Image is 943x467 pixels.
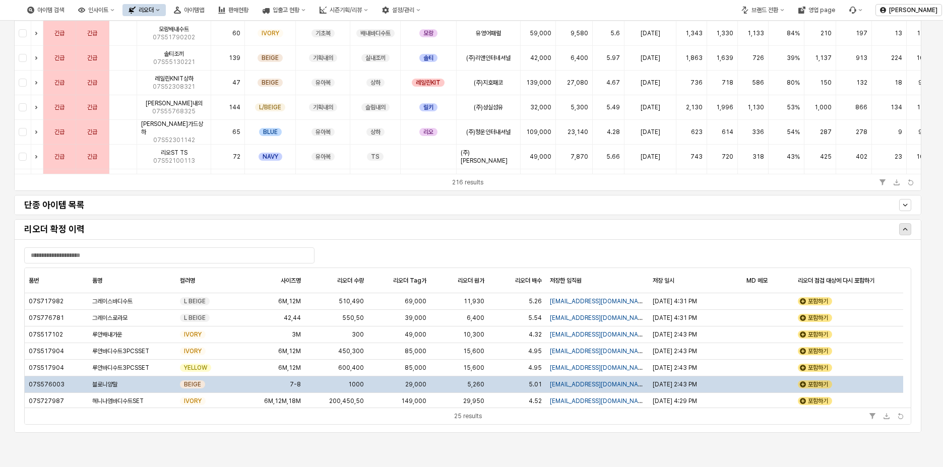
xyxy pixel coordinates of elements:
span: 07S576003 [29,380,65,388]
span: (주)리앤인터네셔널 [466,54,511,62]
span: 07S717982 [29,297,64,305]
div: 인사이트 [88,7,108,14]
div: 영업 page [808,7,835,14]
span: 배내바디수트 [360,29,391,37]
span: 6M,12M [278,347,301,355]
span: 리오더 원가 [458,277,484,285]
button: 시즌기획/리뷰 [313,4,374,16]
span: (주)지호패코 [474,79,503,87]
span: 287 [820,128,832,136]
span: 27,080 [567,79,588,87]
span: 84% [787,29,800,37]
span: 슬림내의 [365,103,386,111]
span: 29,950 [463,397,484,405]
h4: 단종 아이템 목록 [24,200,687,210]
span: 32,000 [530,103,551,111]
span: 리오더 Tag가 [393,277,426,285]
button: Filter [866,410,878,422]
span: 5.97 [606,54,620,62]
span: 긴급 [87,103,97,111]
button: Download [891,176,903,188]
div: 설정/관리 [392,7,414,14]
button: Hide [899,223,911,235]
span: [DATE] [641,103,660,111]
span: 기획내의 [313,54,333,62]
span: 132 [856,79,867,87]
span: 115일 [917,103,933,111]
span: (주)청운인터내셔널 [466,128,511,136]
span: 기초복 [316,29,331,37]
span: 65 [232,128,240,136]
span: 릴키 [423,103,433,111]
span: 97일 [918,79,931,87]
span: [DATE] 4:29 PM [653,397,697,405]
span: 336 [752,128,764,136]
span: [PERSON_NAME]내의 [146,99,203,107]
span: [PERSON_NAME]가드상하 [141,120,207,136]
span: 품명 [92,277,102,285]
span: 저장한 임직원 [550,277,582,285]
div: Expand row [31,95,44,119]
span: 긴급 [54,54,65,62]
span: 6M,12M [278,364,301,372]
span: IVORY [184,330,202,339]
div: 25 results [454,411,482,421]
span: 포함하기 [808,364,828,372]
div: 인사이트 [72,4,120,16]
span: 5.26 [529,297,542,305]
div: Expand row [31,145,44,169]
div: 브랜드 전환 [751,7,778,14]
div: 아이템맵 [168,4,210,16]
span: 197 [856,29,867,37]
span: 5.66 [606,153,620,161]
span: IVORY [184,347,202,355]
div: Expand row [31,169,44,193]
span: 07S517904 [29,364,64,372]
span: 07S517904 [29,347,64,355]
span: 상하 [370,79,381,87]
span: YELLOW [184,364,207,372]
span: 07S51790202 [153,33,195,41]
span: [DATE] 2:43 PM [653,347,697,355]
div: 아이템 검색 [21,4,70,16]
span: 1,330 [716,29,733,37]
span: 07S52308321 [153,83,195,91]
span: 586 [752,79,764,87]
span: 115일 [917,29,933,37]
span: 2,130 [686,103,703,111]
span: [DATE] [641,29,660,37]
span: 리오탁텔상하 [159,173,189,181]
span: 10,300 [463,330,484,339]
span: 39,000 [405,314,426,322]
span: 54% [787,128,800,136]
button: 설정/관리 [376,4,426,16]
span: 866 [855,103,867,111]
div: Table toolbar [15,174,921,190]
span: 7,870 [571,153,588,161]
span: 1,996 [716,103,733,111]
span: 유영어패럴 [476,29,501,37]
div: 리오더 [139,7,154,14]
span: 07S52301142 [153,136,195,144]
span: 72 [233,153,240,161]
span: [DATE] [641,128,660,136]
span: 1,133 [747,29,764,37]
span: 7-8 [290,380,301,388]
span: 4.95 [528,364,542,372]
span: 11,930 [464,297,484,305]
a: [EMAIL_ADDRESS][DOMAIN_NAME] [550,381,649,388]
span: 사이즈명 [281,277,301,285]
span: 3M [292,330,301,339]
span: IVORY [262,29,279,37]
span: (주)성실섬유 [474,103,503,111]
span: 402 [856,153,867,161]
span: 42,44 [284,314,301,322]
button: 입출고 현황 [257,4,311,16]
span: 80% [787,79,800,87]
span: [DATE] 2:43 PM [653,330,697,339]
span: 긴급 [54,29,65,37]
span: 59,000 [530,29,551,37]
